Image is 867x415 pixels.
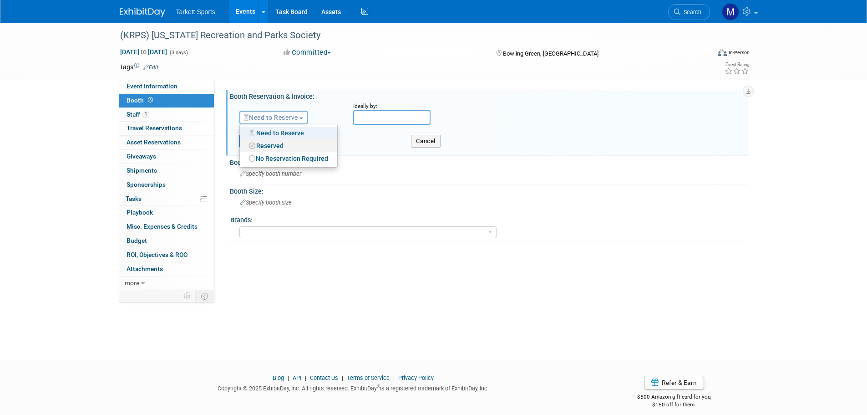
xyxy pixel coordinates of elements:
span: Tarkett Sports [176,8,215,15]
a: Budget [119,234,214,248]
a: Attachments [119,262,214,276]
div: (KRPS) [US_STATE] Recreation and Parks Society [117,27,696,44]
button: Committed [280,48,335,57]
div: Event Rating [725,62,749,67]
span: Booth not reserved yet [146,97,155,103]
span: [DATE] [DATE] [120,48,167,56]
div: $150 off for them. [601,401,748,409]
span: 1 [142,111,149,118]
span: to [139,48,148,56]
div: Booth Number: [230,156,748,167]
a: Shipments [119,164,214,178]
span: Need to Reserve [244,114,298,121]
img: Format-Inperson.png [718,49,727,56]
a: Tasks [119,192,214,206]
span: Tasks [126,195,142,202]
span: Playbook [127,209,153,216]
a: Asset Reservations [119,136,214,149]
span: ROI, Objectives & ROO [127,251,188,258]
span: Shipments [127,167,157,174]
span: Giveaways [127,153,156,160]
span: Bowling Green, [GEOGRAPHIC_DATA] [503,50,598,57]
button: Need to Reserve [239,111,308,124]
span: Misc. Expenses & Credits [127,223,198,230]
td: Toggle Event Tabs [195,290,214,302]
div: Ideally by: [353,102,726,110]
div: $500 Amazon gift card for you, [601,387,748,408]
a: Reserved [240,139,337,152]
div: Event Format [656,47,750,61]
span: Event Information [127,82,177,90]
td: Personalize Event Tab Strip [180,290,196,302]
a: Misc. Expenses & Credits [119,220,214,234]
button: Cancel [411,135,441,148]
a: Booth [119,94,214,108]
a: ROI, Objectives & ROO [119,248,214,262]
a: No Reservation Required [240,152,337,165]
a: API [293,374,301,381]
a: Blog [273,374,284,381]
div: Booth Reservation & Invoice: [230,90,748,101]
span: | [391,374,397,381]
span: Sponsorships [127,181,166,188]
a: Sponsorships [119,178,214,192]
span: | [303,374,309,381]
a: Edit [143,64,158,71]
span: Travel Reservations [127,124,182,132]
div: In-Person [728,49,750,56]
span: | [285,374,291,381]
span: | [340,374,345,381]
a: Terms of Service [347,374,390,381]
a: more [119,277,214,290]
span: Specify booth size [240,199,292,206]
a: Search [668,4,710,20]
span: more [125,279,139,287]
a: Need to Reserve [240,127,337,139]
div: Brands: [230,213,744,225]
span: Booth [127,97,155,104]
span: Asset Reservations [127,138,181,146]
img: ExhibitDay [120,8,165,17]
div: Booth Size: [230,184,748,196]
a: Playbook [119,206,214,220]
td: Tags [120,62,158,72]
a: Refer & Earn [644,376,704,389]
sup: ® [377,384,380,389]
span: Search [680,9,701,15]
a: Giveaways [119,150,214,164]
a: Privacy Policy [398,374,434,381]
span: Budget [127,237,147,244]
a: Contact Us [310,374,338,381]
img: Mathieu Martel [722,3,739,20]
span: Specify booth number [240,170,301,177]
a: Travel Reservations [119,122,214,135]
span: Staff [127,111,149,118]
span: Attachments [127,265,163,272]
a: Event Information [119,80,214,93]
a: Staff1 [119,108,214,122]
span: (3 days) [169,50,188,56]
div: Copyright © 2025 ExhibitDay, Inc. All rights reserved. ExhibitDay is a registered trademark of Ex... [120,382,588,393]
